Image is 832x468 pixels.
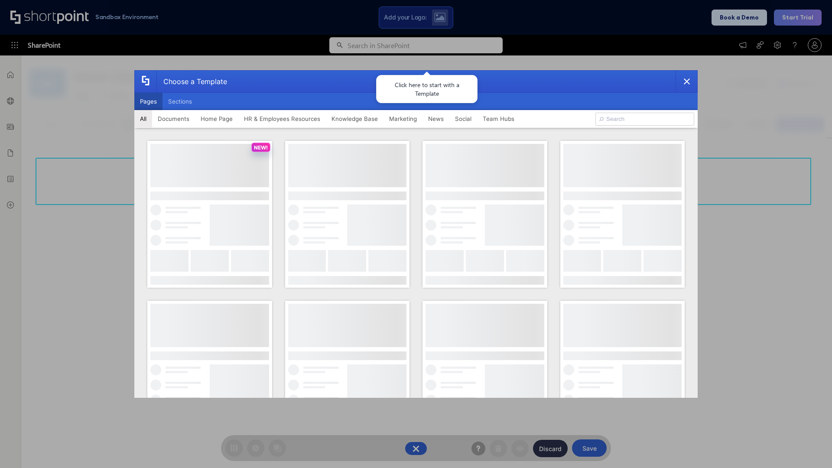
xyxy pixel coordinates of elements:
[449,110,477,127] button: Social
[134,110,152,127] button: All
[477,110,520,127] button: Team Hubs
[422,110,449,127] button: News
[162,93,198,110] button: Sections
[195,110,238,127] button: Home Page
[254,144,268,151] p: NEW!
[238,110,326,127] button: HR & Employees Resources
[789,426,832,468] iframe: Chat Widget
[134,70,698,398] div: template selector
[383,110,422,127] button: Marketing
[134,93,162,110] button: Pages
[152,110,195,127] button: Documents
[326,110,383,127] button: Knowledge Base
[595,113,694,126] input: Search
[156,71,227,92] div: Choose a Template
